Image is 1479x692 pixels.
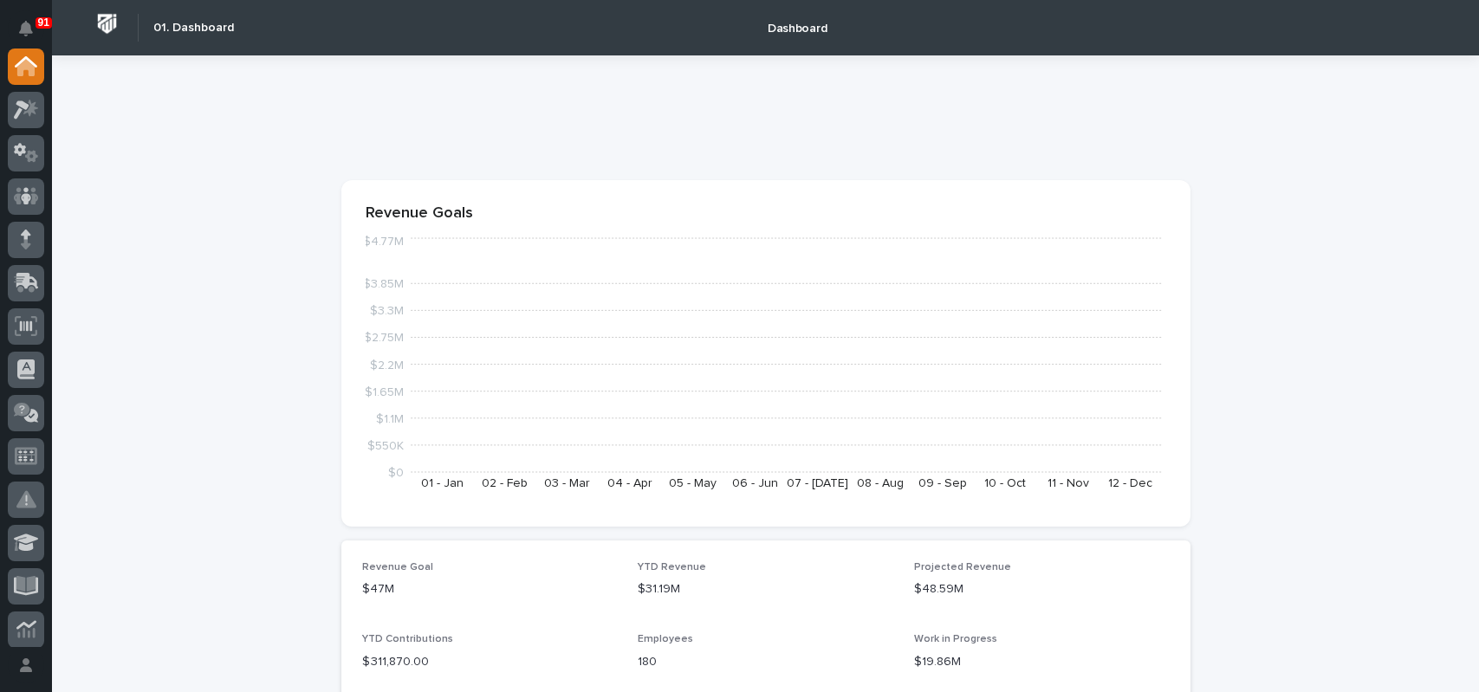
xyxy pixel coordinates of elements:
span: Projected Revenue [914,562,1011,572]
span: Employees [638,634,693,644]
img: Workspace Logo [91,8,123,40]
p: $19.86M [914,653,1170,671]
text: 07 - [DATE] [787,477,848,489]
h2: 01. Dashboard [153,21,234,36]
p: Revenue Goals [366,204,1166,223]
text: 03 - Mar [544,477,590,489]
text: 09 - Sep [918,477,967,489]
tspan: $1.65M [365,385,404,398]
p: 180 [638,653,893,671]
tspan: $0 [388,467,404,479]
p: $48.59M [914,580,1170,598]
tspan: $1.1M [376,412,404,424]
span: Revenue Goal [362,562,433,572]
text: 02 - Feb [482,477,528,489]
p: 91 [38,16,49,29]
text: 10 - Oct [984,477,1026,489]
tspan: $2.2M [370,359,404,371]
text: 08 - Aug [856,477,903,489]
tspan: $4.77M [363,236,404,248]
span: Work in Progress [914,634,997,644]
text: 04 - Apr [607,477,652,489]
text: 12 - Dec [1108,477,1152,489]
div: Notifications91 [22,21,44,49]
p: $47M [362,580,618,598]
tspan: $3.85M [363,278,404,290]
tspan: $3.3M [370,305,404,317]
p: $ 311,870.00 [362,653,618,671]
span: YTD Revenue [638,562,706,572]
text: 11 - Nov [1047,477,1088,489]
text: 05 - May [668,477,716,489]
text: 06 - Jun [731,477,777,489]
span: YTD Contributions [362,634,453,644]
tspan: $2.75M [364,332,404,344]
tspan: $550K [367,439,404,451]
button: Notifications [8,10,44,47]
p: $31.19M [638,580,893,598]
text: 01 - Jan [420,477,463,489]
